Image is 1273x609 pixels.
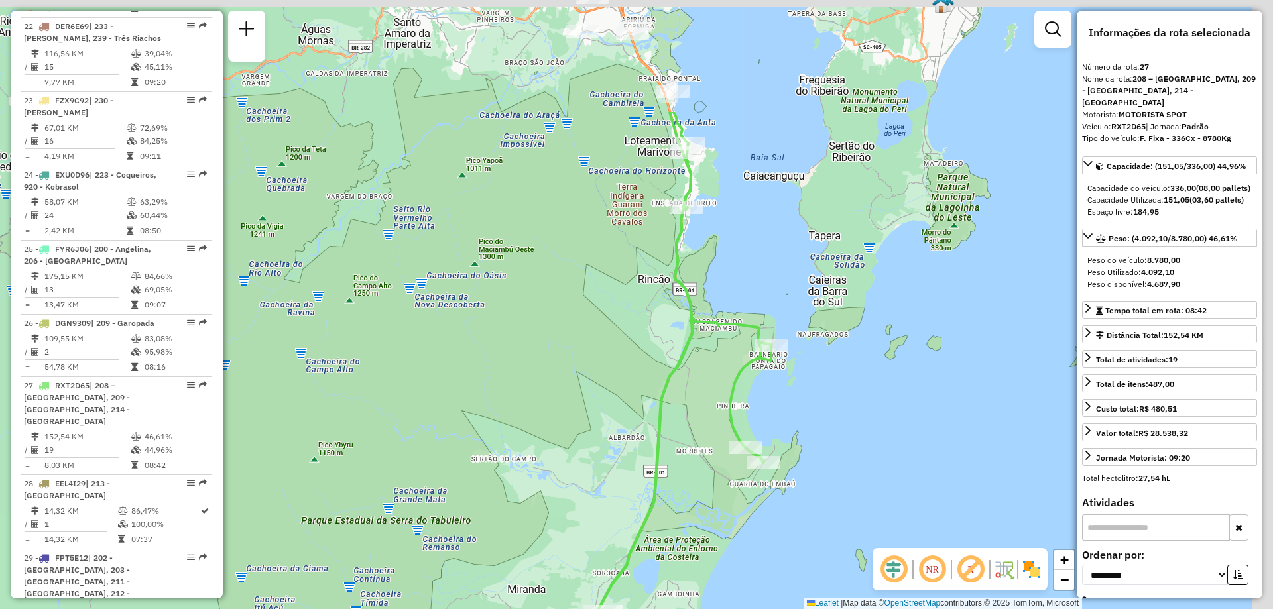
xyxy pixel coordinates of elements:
[144,459,207,472] td: 08:42
[1082,496,1257,509] h4: Atividades
[187,96,195,104] em: Opções
[187,553,195,561] em: Opções
[1096,403,1177,415] div: Custo total:
[44,150,126,163] td: 4,19 KM
[1082,350,1257,368] a: Total de atividades:19
[31,507,39,515] i: Distância Total
[144,76,207,89] td: 09:20
[24,209,30,222] td: /
[144,345,207,359] td: 95,98%
[1021,559,1042,580] img: Exibir/Ocultar setores
[1082,301,1257,319] a: Tempo total em rota: 08:42
[993,559,1014,580] img: Fluxo de ruas
[24,533,30,546] td: =
[24,478,110,500] span: 28 -
[1082,27,1257,39] h4: Informações da rota selecionada
[144,298,207,311] td: 09:07
[31,63,39,71] i: Total de Atividades
[55,478,86,488] span: EEL4I29
[1082,399,1257,417] a: Custo total:R$ 480,51
[91,318,154,328] span: | 209 - Garopada
[144,60,207,74] td: 45,11%
[44,533,117,546] td: 14,32 KM
[1119,109,1187,119] strong: MOTORISTA SPOT
[144,332,207,345] td: 83,08%
[1054,550,1074,570] a: Zoom in
[1147,279,1180,289] strong: 4.687,90
[24,318,154,328] span: 26 -
[199,479,207,487] em: Rota exportada
[131,433,141,441] i: % de utilização do peso
[1082,177,1257,223] div: Capacidade: (151,05/336,00) 44,96%
[1082,448,1257,466] a: Jornada Motorista: 09:20
[1148,379,1174,389] strong: 487,00
[31,348,39,356] i: Total de Atividades
[44,195,126,209] td: 58,07 KM
[24,95,113,117] span: | 230 - [PERSON_NAME]
[31,286,39,294] i: Total de Atividades
[131,286,141,294] i: % de utilização da cubagem
[1087,255,1180,265] span: Peso do veículo:
[31,198,39,206] i: Distância Total
[1054,570,1074,590] a: Zoom out
[1164,195,1189,205] strong: 151,05
[131,504,200,518] td: 86,47%
[44,121,126,135] td: 67,01 KM
[131,50,141,58] i: % de utilização do peso
[1139,404,1177,414] strong: R$ 480,51
[187,22,195,30] em: Opções
[44,283,131,296] td: 13
[24,345,30,359] td: /
[44,459,131,472] td: 8,03 KM
[24,76,30,89] td: =
[127,211,137,219] i: % de utilização da cubagem
[199,245,207,252] em: Rota exportada
[187,170,195,178] em: Opções
[1082,156,1257,174] a: Capacidade: (151,05/336,00) 44,96%
[199,22,207,30] em: Rota exportada
[24,478,110,500] span: | 213 - [GEOGRAPHIC_DATA]
[55,95,89,105] span: FZX9C92
[139,135,206,148] td: 84,25%
[31,433,39,441] i: Distância Total
[24,518,30,531] td: /
[139,150,206,163] td: 09:11
[1082,249,1257,296] div: Peso: (4.092,10/8.780,00) 46,61%
[1096,452,1190,464] div: Jornada Motorista: 09:20
[804,598,1082,609] div: Map data © contributors,© 2025 TomTom, Microsoft
[24,21,161,43] span: 22 -
[24,244,151,266] span: | 200 - Angelina, 206 - [GEOGRAPHIC_DATA]
[1082,133,1257,144] div: Tipo do veículo:
[44,518,117,531] td: 1
[139,195,206,209] td: 63,29%
[233,16,260,46] a: Nova sessão e pesquisa
[187,479,195,487] em: Opções
[1107,161,1246,171] span: Capacidade: (151,05/336,00) 44,96%
[199,319,207,327] em: Rota exportada
[199,96,207,104] em: Rota exportada
[955,553,987,585] span: Exibir rótulo
[1082,374,1257,392] a: Total de itens:487,00
[199,381,207,389] em: Rota exportada
[131,335,141,343] i: % de utilização do peso
[127,124,137,132] i: % de utilização do peso
[1140,62,1149,72] strong: 27
[31,272,39,280] i: Distância Total
[44,270,131,283] td: 175,15 KM
[1082,423,1257,441] a: Valor total:R$ 28.538,32
[55,244,89,254] span: FYR6J06
[1140,133,1231,143] strong: F. Fixa - 336Cx - 8780Kg
[1082,325,1257,343] a: Distância Total:152,54 KM
[144,443,207,457] td: 44,96%
[144,283,207,296] td: 69,05%
[31,50,39,58] i: Distância Total
[31,446,39,454] i: Total de Atividades
[131,63,141,71] i: % de utilização da cubagem
[1082,73,1257,109] div: Nome da rota:
[44,224,126,237] td: 2,42 KM
[1138,473,1170,483] strong: 27,54 hL
[1138,428,1188,438] strong: R$ 28.538,32
[44,360,131,374] td: 54,78 KM
[44,332,131,345] td: 109,55 KM
[1087,206,1252,218] div: Espaço livre:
